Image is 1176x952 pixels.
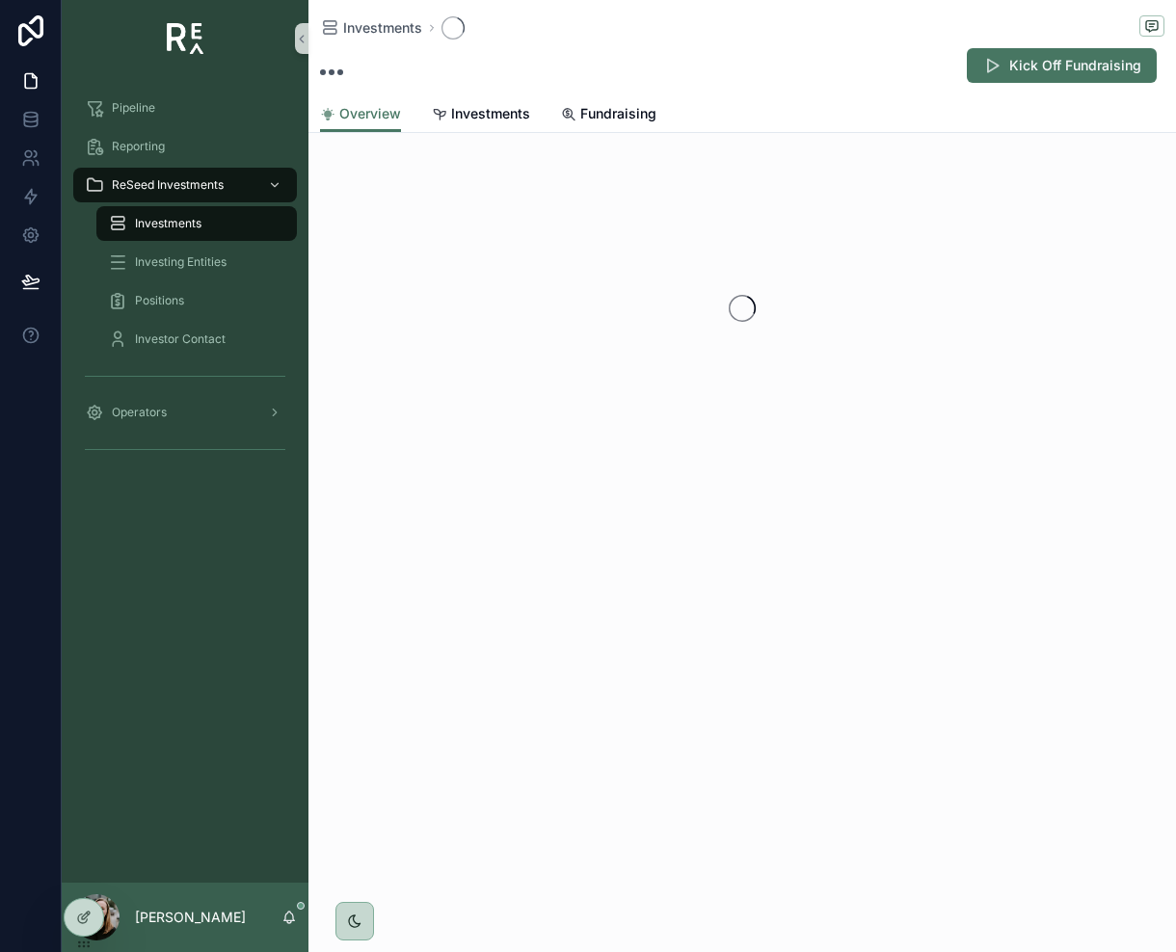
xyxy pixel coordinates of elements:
[451,104,530,123] span: Investments
[432,96,530,135] a: Investments
[135,216,201,231] span: Investments
[96,206,297,241] a: Investments
[96,283,297,318] a: Positions
[1009,56,1141,75] span: Kick Off Fundraising
[135,331,226,347] span: Investor Contact
[967,48,1157,83] button: Kick Off Fundraising
[112,139,165,154] span: Reporting
[73,395,297,430] a: Operators
[167,23,204,54] img: App logo
[320,18,422,38] a: Investments
[73,91,297,125] a: Pipeline
[135,293,184,308] span: Positions
[580,104,656,123] span: Fundraising
[343,18,422,38] span: Investments
[320,96,401,133] a: Overview
[135,254,227,270] span: Investing Entities
[73,129,297,164] a: Reporting
[96,245,297,279] a: Investing Entities
[62,77,308,489] div: scrollable content
[135,908,246,927] p: [PERSON_NAME]
[96,322,297,357] a: Investor Contact
[561,96,656,135] a: Fundraising
[112,100,155,116] span: Pipeline
[339,104,401,123] span: Overview
[73,168,297,202] a: ReSeed Investments
[112,405,167,420] span: Operators
[112,177,224,193] span: ReSeed Investments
